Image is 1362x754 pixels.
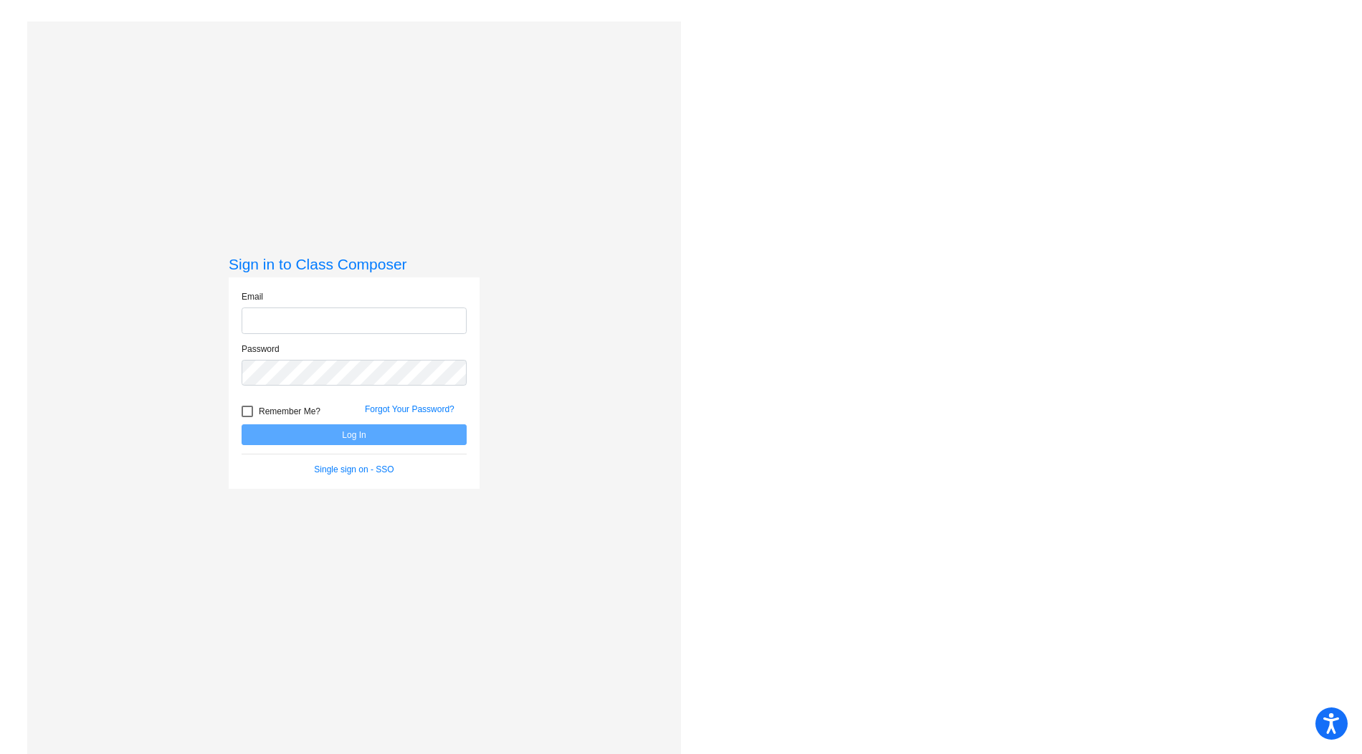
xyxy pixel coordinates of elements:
a: Single sign on - SSO [314,464,394,474]
h3: Sign in to Class Composer [229,255,480,273]
label: Email [242,290,263,303]
label: Password [242,343,280,355]
a: Forgot Your Password? [365,404,454,414]
button: Log In [242,424,467,445]
span: Remember Me? [259,403,320,420]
